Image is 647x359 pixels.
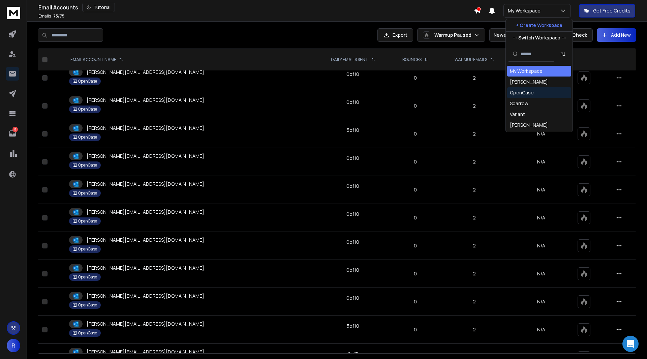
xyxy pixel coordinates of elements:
p: [PERSON_NAME][EMAIL_ADDRESS][DOMAIN_NAME] [87,349,204,355]
p: [PERSON_NAME][EMAIL_ADDRESS][DOMAIN_NAME] [87,153,204,159]
div: 0 of 10 [346,295,359,301]
p: [PERSON_NAME][EMAIL_ADDRESS][DOMAIN_NAME] [87,321,204,327]
p: [PERSON_NAME][EMAIL_ADDRESS][DOMAIN_NAME] [87,293,204,299]
td: 2 [440,316,509,344]
p: [PERSON_NAME][EMAIL_ADDRESS][DOMAIN_NAME] [87,209,204,215]
p: N/A [513,270,569,277]
td: 2 [440,232,509,260]
p: [PERSON_NAME][EMAIL_ADDRESS][DOMAIN_NAME] [87,97,204,103]
p: WARMUP EMAILS [455,57,487,62]
a: 18 [6,127,19,140]
div: 0 of 5 [348,351,358,357]
p: 0 [394,242,436,249]
p: OpenCase [78,107,97,112]
p: 0 [394,214,436,221]
p: Get Free Credits [593,7,630,14]
p: 0 [394,186,436,193]
div: [PERSON_NAME] [510,122,548,128]
p: Warmup Paused [434,32,471,38]
div: 5 of 10 [347,323,359,329]
p: N/A [513,298,569,305]
button: R [7,339,20,352]
div: 0 of 10 [346,99,359,106]
p: [PERSON_NAME][EMAIL_ADDRESS][DOMAIN_NAME] [87,237,204,243]
button: Add New [597,28,636,42]
p: 0 [394,270,436,277]
div: 0 of 10 [346,71,359,78]
td: 2 [440,176,509,204]
span: 75 / 75 [53,13,64,19]
div: 0 of 10 [346,183,359,189]
td: 2 [440,204,509,232]
div: Variant [510,111,525,118]
button: Sort by Sort A-Z [556,48,570,61]
p: OpenCase [78,330,97,336]
div: OpenCase [510,89,534,96]
button: Newest [489,28,533,42]
div: 0 of 10 [346,267,359,273]
div: Sparrow [510,100,528,107]
p: OpenCase [78,162,97,168]
div: Email Accounts [38,3,474,12]
p: 0 [394,130,436,137]
p: [PERSON_NAME][EMAIL_ADDRESS][DOMAIN_NAME] [87,125,204,131]
p: OpenCase [78,218,97,224]
td: 2 [440,120,509,148]
div: EMAIL ACCOUNT NAME [70,57,123,62]
td: 2 [440,288,509,316]
p: Emails : [38,13,64,19]
p: OpenCase [78,302,97,308]
p: --- Switch Workspace --- [513,34,566,41]
td: 2 [440,148,509,176]
p: 18 [12,127,18,132]
p: [PERSON_NAME][EMAIL_ADDRESS][DOMAIN_NAME] [87,181,204,187]
p: My Workspace [508,7,543,14]
p: DAILY EMAILS SENT [331,57,368,62]
p: BOUNCES [402,57,422,62]
div: [PERSON_NAME] [510,79,548,85]
div: 0 of 10 [346,239,359,245]
p: OpenCase [78,79,97,84]
p: + Create Workspace [516,22,562,29]
p: N/A [513,214,569,221]
p: [PERSON_NAME][EMAIL_ADDRESS][DOMAIN_NAME] [87,69,204,76]
p: [PERSON_NAME][EMAIL_ADDRESS][DOMAIN_NAME] [87,265,204,271]
div: My Workspace [510,68,543,74]
p: 0 [394,326,436,333]
div: 5 of 10 [347,127,359,133]
button: Get Free Credits [579,4,635,18]
button: Tutorial [82,3,115,12]
p: N/A [513,186,569,193]
p: OpenCase [78,134,97,140]
p: N/A [513,130,569,137]
p: N/A [513,158,569,165]
p: N/A [513,326,569,333]
p: 0 [394,102,436,109]
button: + Create Workspace [506,19,573,31]
p: N/A [513,242,569,249]
p: 0 [394,74,436,81]
div: 0 of 10 [346,211,359,217]
td: 2 [440,260,509,288]
td: 2 [440,92,509,120]
p: OpenCase [78,246,97,252]
div: Open Intercom Messenger [622,336,639,352]
p: OpenCase [78,274,97,280]
p: 0 [394,298,436,305]
div: 0 of 10 [346,155,359,161]
button: Export [377,28,413,42]
p: OpenCase [78,190,97,196]
td: 2 [440,64,509,92]
p: 0 [394,158,436,165]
